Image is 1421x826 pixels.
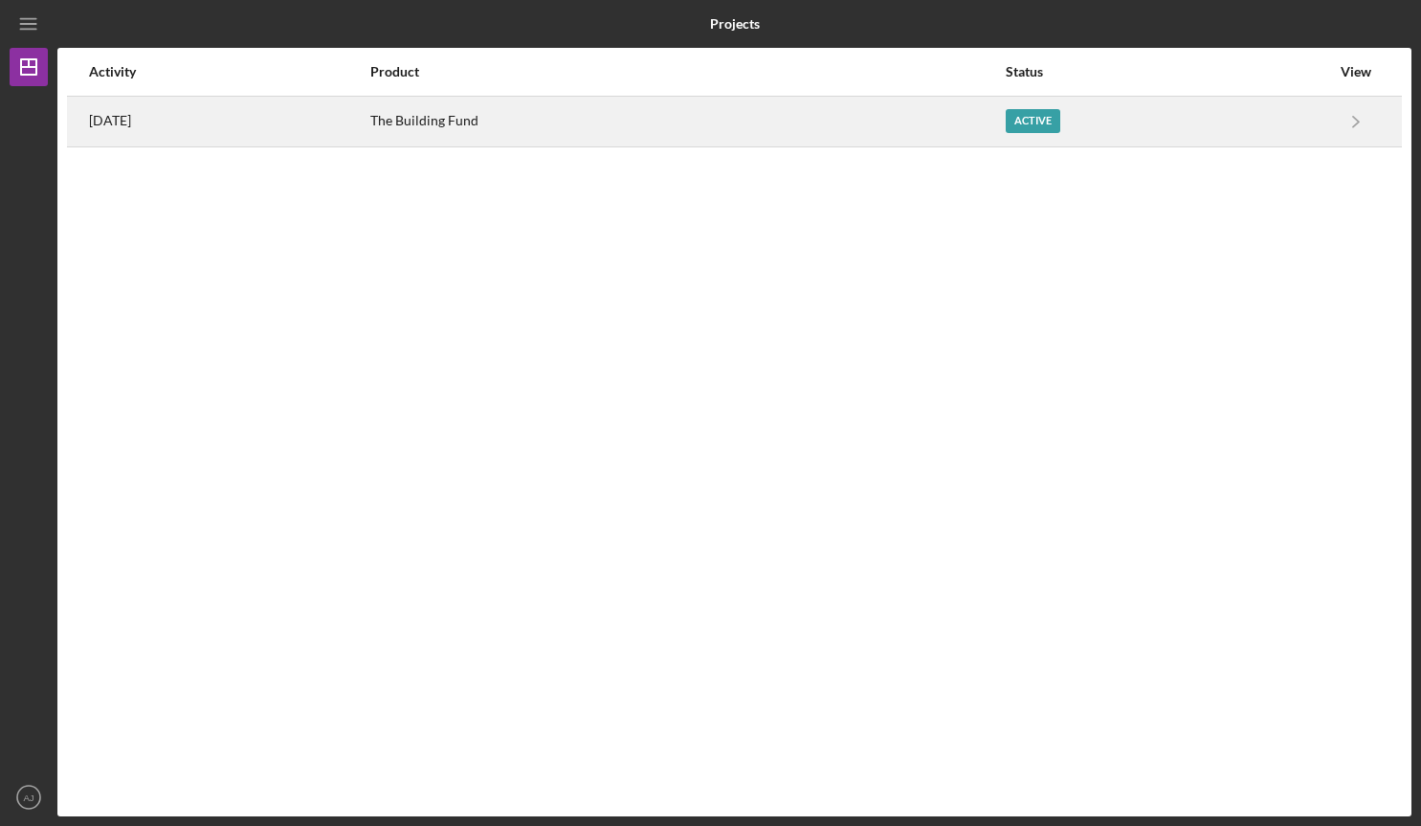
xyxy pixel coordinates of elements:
[1332,64,1380,79] div: View
[23,793,33,803] text: AJ
[1006,109,1060,133] div: Active
[710,16,760,32] b: Projects
[1006,64,1330,79] div: Status
[370,64,1004,79] div: Product
[10,778,48,816] button: AJ
[370,98,1004,145] div: The Building Fund
[89,64,368,79] div: Activity
[89,113,131,128] time: 2025-08-08 18:48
